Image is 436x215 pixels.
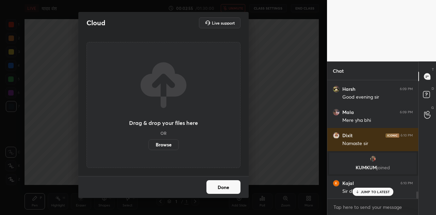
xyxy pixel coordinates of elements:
div: 6:10 PM [401,181,413,185]
img: 92f2b65faace404782e5741ddf1c97f4.jpg [333,132,340,139]
div: Good evening sir [342,94,413,101]
p: JUMP TO LATEST [361,190,390,194]
h3: Drag & drop your files here [129,120,198,126]
div: 6:09 PM [400,110,413,114]
span: joined [377,164,390,171]
p: T [432,67,434,72]
p: Chat [327,62,349,80]
h6: Kajal [342,180,354,186]
img: 3c16fc03df57440a83169302cd6a538e.jpg [333,180,340,187]
img: 3 [333,109,340,116]
div: 6:09 PM [400,87,413,91]
h6: Mala [342,109,354,115]
h5: OR [160,131,167,135]
p: D [432,86,434,91]
div: grid [327,80,418,199]
img: f2dde08bb7c74dac92682a08751e9b31.jpg [333,86,340,92]
img: iconic-dark.1390631f.png [386,133,399,138]
div: Mere yha bhi [342,117,413,124]
div: 6:10 PM [401,133,413,138]
p: G [431,105,434,110]
div: Namaste sir [342,140,413,147]
h2: Cloud [87,18,105,27]
h6: Harsh [342,86,355,92]
div: Sir dikh raha hai kya [342,188,413,195]
p: KUMKUM [333,165,412,170]
button: Done [206,180,240,194]
img: 28ec70c64d8c4668a93c5b60eeb5bd63.jpg [370,155,376,162]
h6: Dixit [342,132,353,139]
h5: Live support [212,21,235,25]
